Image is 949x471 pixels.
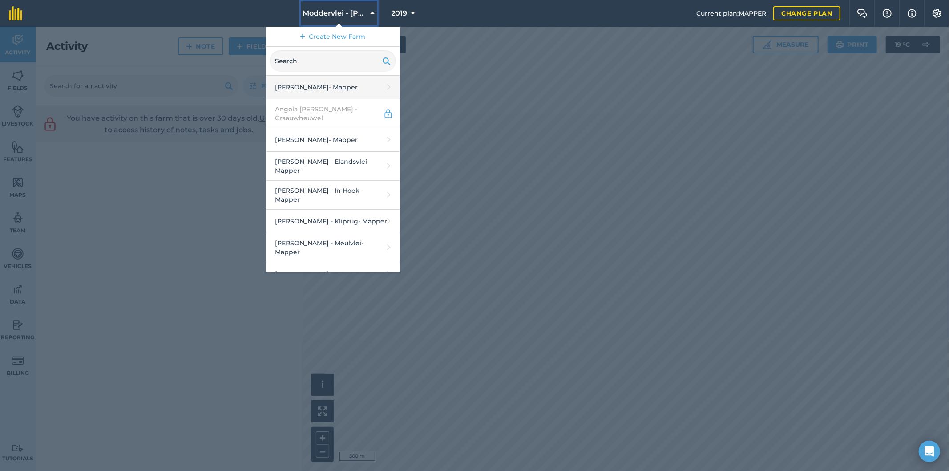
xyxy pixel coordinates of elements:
a: [PERSON_NAME] - In Hoek- Mapper [266,181,400,210]
img: Two speech bubbles overlapping with the left bubble in the forefront [857,9,868,18]
a: [PERSON_NAME] - Elandsvlei- Mapper [266,152,400,181]
img: A cog icon [932,9,942,18]
div: Open Intercom Messenger [919,441,940,462]
img: svg+xml;base64,PHN2ZyB4bWxucz0iaHR0cDovL3d3dy53My5vcmcvMjAwMC9zdmciIHdpZHRoPSIxNyIgaGVpZ2h0PSIxNy... [908,8,917,19]
img: A question mark icon [882,9,892,18]
a: Change plan [773,6,840,20]
input: Search [270,50,396,72]
a: [PERSON_NAME] - Kliprug- Mapper [266,210,400,233]
img: svg+xml;base64,PHN2ZyB4bWxucz0iaHR0cDovL3d3dy53My5vcmcvMjAwMC9zdmciIHdpZHRoPSIxOSIgaGVpZ2h0PSIyNC... [382,56,391,66]
a: [PERSON_NAME]- Mapper [266,128,400,152]
a: Create New Farm [266,27,400,47]
img: svg+xml;base64,PD94bWwgdmVyc2lvbj0iMS4wIiBlbmNvZGluZz0idXRmLTgiPz4KPCEtLSBHZW5lcmF0b3I6IEFkb2JlIE... [383,108,393,119]
a: [PERSON_NAME]- Mapper [266,262,400,286]
a: Angola [PERSON_NAME] - Graauwheuwel [266,99,400,128]
img: fieldmargin Logo [9,6,22,20]
a: [PERSON_NAME]- Mapper [266,76,400,99]
span: 2019 [392,8,408,19]
span: Current plan : MAPPER [696,8,766,18]
span: Moddervlei - [PERSON_NAME] [303,8,367,19]
a: [PERSON_NAME] - Meulvlei- Mapper [266,233,400,262]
